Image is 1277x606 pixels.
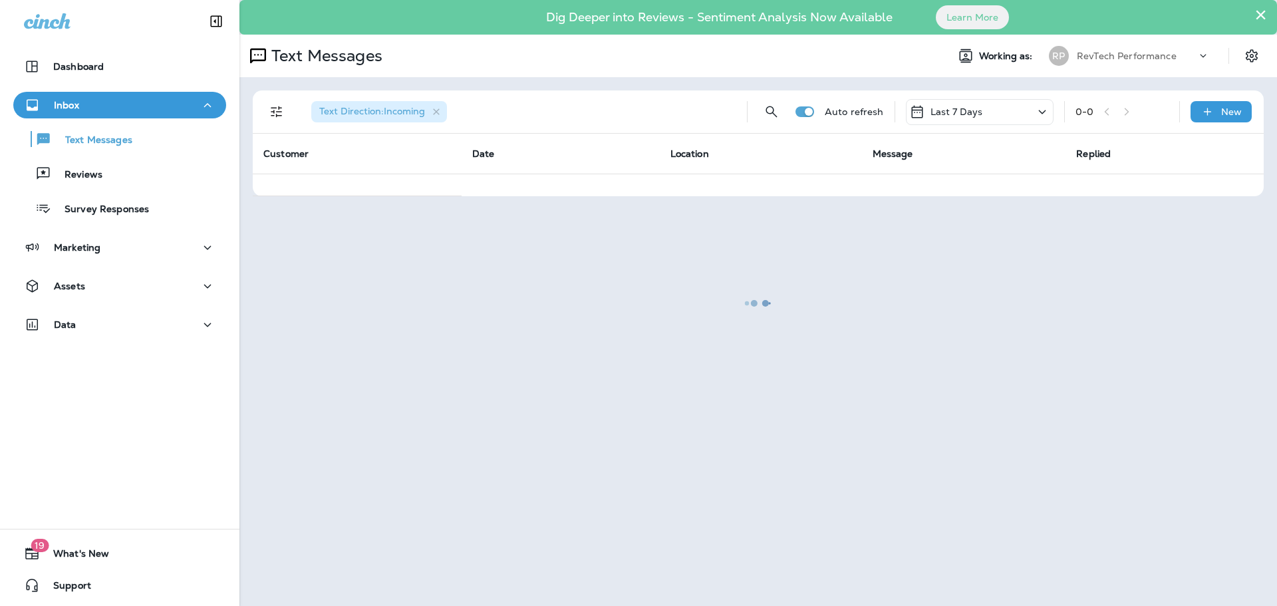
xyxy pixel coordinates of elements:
[13,311,226,338] button: Data
[13,92,226,118] button: Inbox
[40,548,109,564] span: What's New
[198,8,235,35] button: Collapse Sidebar
[31,539,49,552] span: 19
[51,169,102,182] p: Reviews
[13,234,226,261] button: Marketing
[52,134,132,147] p: Text Messages
[13,53,226,80] button: Dashboard
[53,61,104,72] p: Dashboard
[13,194,226,222] button: Survey Responses
[13,572,226,599] button: Support
[40,580,91,596] span: Support
[54,242,100,253] p: Marketing
[54,100,79,110] p: Inbox
[1221,106,1242,117] p: New
[13,273,226,299] button: Assets
[51,204,149,216] p: Survey Responses
[54,281,85,291] p: Assets
[13,160,226,188] button: Reviews
[13,540,226,567] button: 19What's New
[54,319,76,330] p: Data
[13,125,226,153] button: Text Messages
